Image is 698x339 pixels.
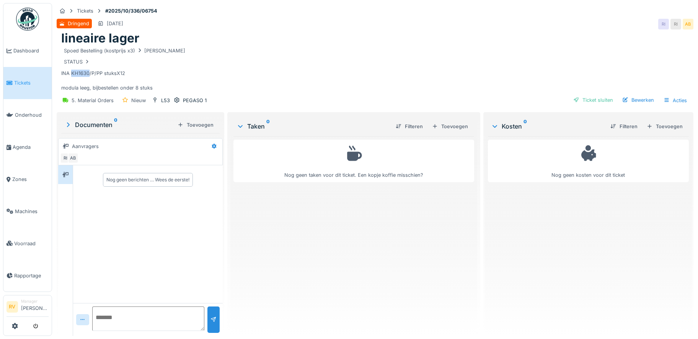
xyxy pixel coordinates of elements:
span: Rapportage [14,272,49,279]
div: Toevoegen [429,121,471,132]
div: Kosten [491,122,604,131]
div: Filteren [607,121,641,132]
span: Machines [15,208,49,215]
span: Agenda [13,143,49,151]
div: RI [658,19,669,29]
div: PEGASO 1 [183,97,207,104]
div: Toevoegen [174,120,217,130]
div: Dringend [68,20,89,27]
li: RV [7,301,18,313]
span: Voorraad [14,240,49,247]
span: Dashboard [13,47,49,54]
a: Dashboard [3,35,52,67]
a: Agenda [3,131,52,163]
div: Nog geen kosten voor dit ticket [493,143,684,179]
a: Tickets [3,67,52,99]
div: Ticket sluiten [570,95,616,105]
div: [DATE] [107,20,123,27]
sup: 0 [266,122,270,131]
div: AB [683,19,693,29]
div: Nog geen berichten … Wees de eerste! [106,176,189,183]
a: Onderhoud [3,99,52,131]
div: Spoed Bestelling (kostprijs x3) [PERSON_NAME] [64,47,185,54]
div: Manager [21,298,49,304]
sup: 0 [114,120,117,129]
a: Voorraad [3,227,52,259]
a: Machines [3,196,52,228]
a: Zones [3,163,52,196]
span: Onderhoud [15,111,49,119]
li: [PERSON_NAME] [21,298,49,315]
div: Aanvragers [72,143,99,150]
div: RI [60,153,71,163]
a: Rapportage [3,259,52,292]
div: Documenten [64,120,174,129]
a: RV Manager[PERSON_NAME] [7,298,49,317]
sup: 0 [523,122,527,131]
div: RI [670,19,681,29]
div: Acties [660,95,690,106]
div: Nieuw [131,97,146,104]
div: Taken [236,122,390,131]
div: Filteren [393,121,426,132]
span: Tickets [14,79,49,86]
div: Tickets [77,7,93,15]
div: Bewerken [619,95,657,105]
h1: lineaire lager [61,31,139,46]
div: AB [68,153,78,163]
strong: #2025/10/336/06754 [102,7,160,15]
div: 5. Material Orders [72,97,114,104]
div: Nog geen taken voor dit ticket. Een kopje koffie misschien? [238,143,469,179]
span: Zones [12,176,49,183]
div: STATUS [64,58,90,65]
div: INA KH1630/P/PP stuksX12 modula leeg, bijbestellen onder 8 stuks [61,46,689,92]
div: L53 [161,97,170,104]
img: Badge_color-CXgf-gQk.svg [16,8,39,31]
div: Toevoegen [644,121,686,132]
